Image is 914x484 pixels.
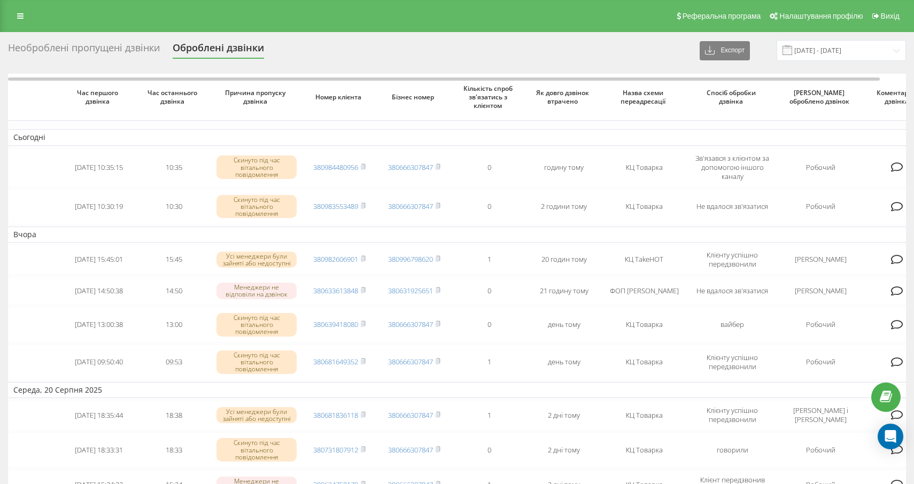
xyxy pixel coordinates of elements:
[526,245,601,275] td: 20 годин тому
[216,195,297,218] div: Скинуто під час вітального повідомлення
[388,410,433,420] a: 380666307847
[778,245,863,275] td: [PERSON_NAME]
[452,345,526,380] td: 1
[388,254,433,264] a: 380996798620
[778,189,863,224] td: Робочий
[388,162,433,172] a: 380666307847
[721,319,744,329] span: вайбер
[385,93,443,102] span: Бізнес номер
[313,254,358,264] a: 380982606901
[778,400,863,430] td: [PERSON_NAME] і [PERSON_NAME]
[778,277,863,305] td: [PERSON_NAME]
[601,345,687,380] td: КЦ Товарка
[61,189,136,224] td: [DATE] 10:30:19
[136,345,211,380] td: 09:53
[601,148,687,187] td: КЦ Товарка
[388,286,433,295] a: 380631925651
[61,245,136,275] td: [DATE] 15:45:01
[216,313,297,337] div: Скинуто під час вітального повідомлення
[61,148,136,187] td: [DATE] 10:35:15
[452,148,526,187] td: 0
[136,432,211,467] td: 18:33
[70,89,128,105] span: Час першого дзвінка
[696,286,768,295] span: Не вдалося зв'язатися
[452,432,526,467] td: 0
[388,201,433,211] a: 380666307847
[452,307,526,342] td: 0
[696,201,768,211] span: Не вдалося зв'язатися
[216,407,297,423] div: Усі менеджери були зайняті або недоступні
[313,357,358,366] a: 380681649352
[313,162,358,172] a: 380984480956
[216,252,297,268] div: Усі менеджери були зайняті або недоступні
[61,345,136,380] td: [DATE] 09:50:40
[313,286,358,295] a: 380633613848
[700,41,750,60] button: Експорт
[683,12,761,20] span: Реферальна програма
[610,89,678,105] span: Назва схеми переадресації
[601,432,687,467] td: КЦ Товарка
[216,350,297,374] div: Скинуто під час вітального повідомлення
[388,357,433,366] a: 380666307847
[526,277,601,305] td: 21 годину тому
[778,148,863,187] td: Робочий
[687,400,778,430] td: Клієнту успішно передзвонили
[221,89,293,105] span: Причина пропуску дзвінка
[216,283,297,299] div: Менеджери не відповіли на дзвінок
[601,307,687,342] td: КЦ Товарка
[216,438,297,462] div: Скинуто під час вітального повідомлення
[717,445,748,455] span: говорили
[61,432,136,467] td: [DATE] 18:33:31
[452,277,526,305] td: 0
[878,424,903,449] div: Open Intercom Messenger
[696,89,769,105] span: Спосіб обробки дзвінка
[778,345,863,380] td: Робочий
[526,432,601,467] td: 2 дні тому
[388,319,433,329] a: 380666307847
[136,189,211,224] td: 10:30
[136,307,211,342] td: 13:00
[601,400,687,430] td: КЦ Товарка
[778,432,863,467] td: Робочий
[145,89,203,105] span: Час останнього дзвінка
[313,445,358,455] a: 380731807912
[601,245,687,275] td: КЦ TakeHOT
[601,277,687,305] td: ФОП [PERSON_NAME]
[687,245,778,275] td: Клієнту успішно передзвонили
[136,400,211,430] td: 18:38
[526,189,601,224] td: 2 години тому
[61,277,136,305] td: [DATE] 14:50:38
[452,400,526,430] td: 1
[61,400,136,430] td: [DATE] 18:35:44
[526,400,601,430] td: 2 дні тому
[313,410,358,420] a: 380681836118
[136,148,211,187] td: 10:35
[687,345,778,380] td: Клієнту успішно передзвонили
[311,93,368,102] span: Номер клієнта
[388,445,433,455] a: 380666307847
[881,12,900,20] span: Вихід
[452,189,526,224] td: 0
[787,89,854,105] span: [PERSON_NAME] оброблено дзвінок
[136,245,211,275] td: 15:45
[695,153,769,181] span: Зв'язався з клієнтом за допомогою іншого каналу
[526,148,601,187] td: годину тому
[61,307,136,342] td: [DATE] 13:00:38
[778,307,863,342] td: Робочий
[779,12,863,20] span: Налаштування профілю
[136,277,211,305] td: 14:50
[313,319,358,329] a: 380639418080
[8,42,160,59] div: Необроблені пропущені дзвінки
[313,201,358,211] a: 380983553489
[601,189,687,224] td: КЦ Товарка
[173,42,264,59] div: Оброблені дзвінки
[460,84,518,110] span: Кількість спроб зв'язатись з клієнтом
[526,307,601,342] td: день тому
[452,245,526,275] td: 1
[526,345,601,380] td: день тому
[535,89,593,105] span: Як довго дзвінок втрачено
[216,155,297,179] div: Скинуто під час вітального повідомлення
